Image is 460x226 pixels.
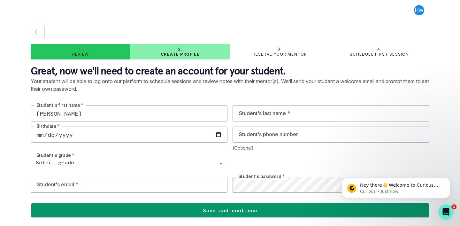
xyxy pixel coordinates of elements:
p: Great, now we'll need to create an account for your student. [31,65,429,77]
p: 1. [79,47,82,52]
p: Schedule first session [350,52,409,57]
p: Your student will be able to log onto our platform to schedule sessions and review notes with the... [31,77,429,105]
div: (Optional) [233,145,429,151]
button: Save and continue [31,203,429,218]
p: Review [72,52,89,57]
iframe: Intercom notifications message [332,164,460,209]
p: Reserve your mentor [253,52,307,57]
p: 2. [178,47,182,52]
p: 4. [377,47,381,52]
span: 1 [451,204,456,209]
button: profile picture [409,5,429,15]
p: Create profile [161,52,200,57]
iframe: Intercom live chat [438,204,454,220]
p: 3. [278,47,282,52]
